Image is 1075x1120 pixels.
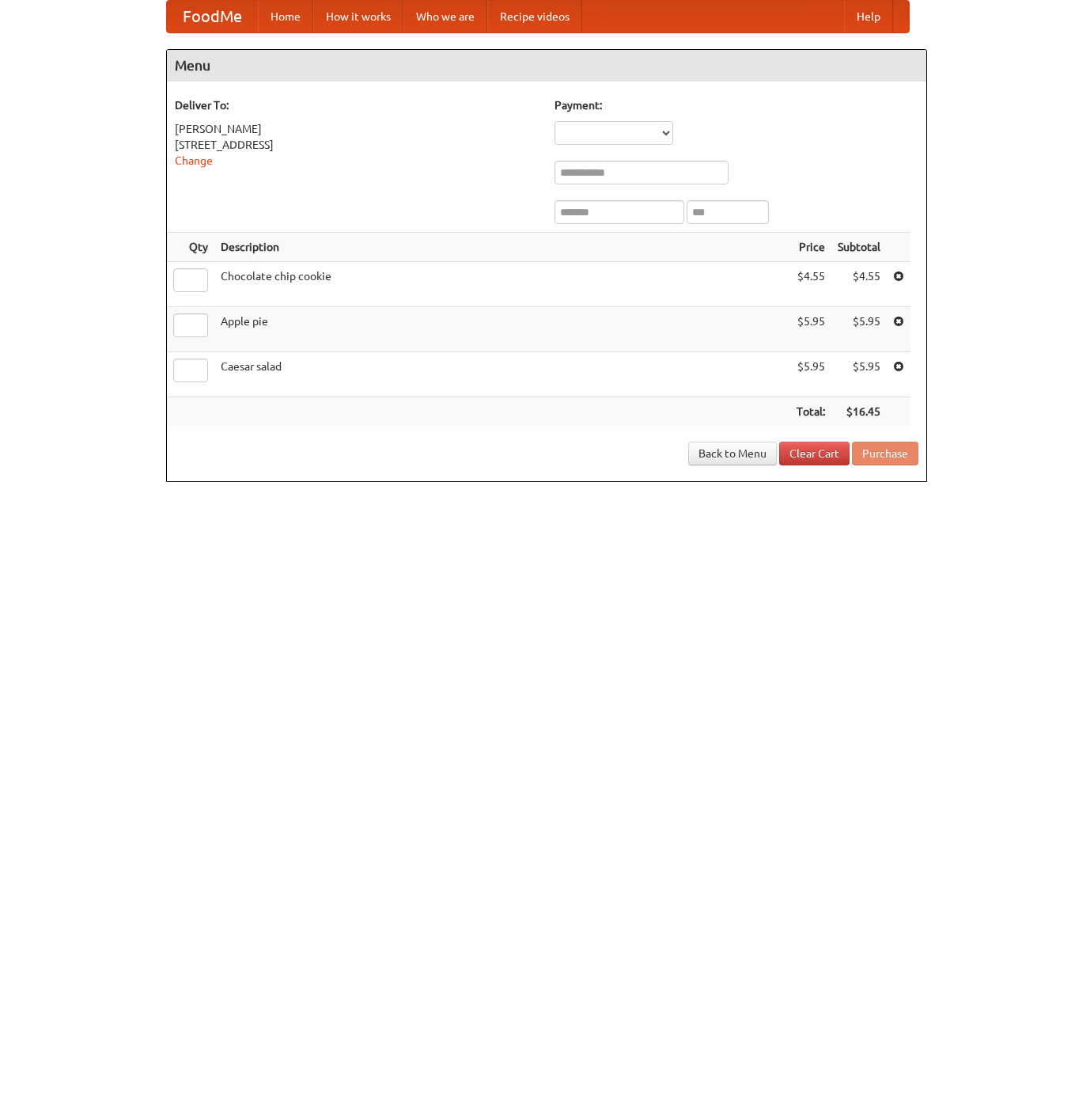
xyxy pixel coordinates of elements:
[779,442,850,465] a: Clear Cart
[167,1,258,32] a: FoodMe
[175,137,539,153] div: [STREET_ADDRESS]
[688,442,777,465] a: Back to Menu
[175,97,539,113] h5: Deliver To:
[831,397,887,427] th: $16.45
[487,1,582,32] a: Recipe videos
[555,97,918,113] h5: Payment:
[844,1,893,32] a: Help
[313,1,403,32] a: How it works
[258,1,313,32] a: Home
[214,262,790,307] td: Chocolate chip cookie
[831,233,887,262] th: Subtotal
[790,397,831,427] th: Total:
[790,352,831,397] td: $5.95
[214,233,790,262] th: Description
[167,233,214,262] th: Qty
[403,1,487,32] a: Who we are
[790,233,831,262] th: Price
[214,352,790,397] td: Caesar salad
[214,307,790,352] td: Apple pie
[831,352,887,397] td: $5.95
[790,262,831,307] td: $4.55
[175,154,213,167] a: Change
[831,262,887,307] td: $4.55
[790,307,831,352] td: $5.95
[852,442,918,465] button: Purchase
[831,307,887,352] td: $5.95
[167,50,926,82] h4: Menu
[175,121,539,137] div: [PERSON_NAME]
